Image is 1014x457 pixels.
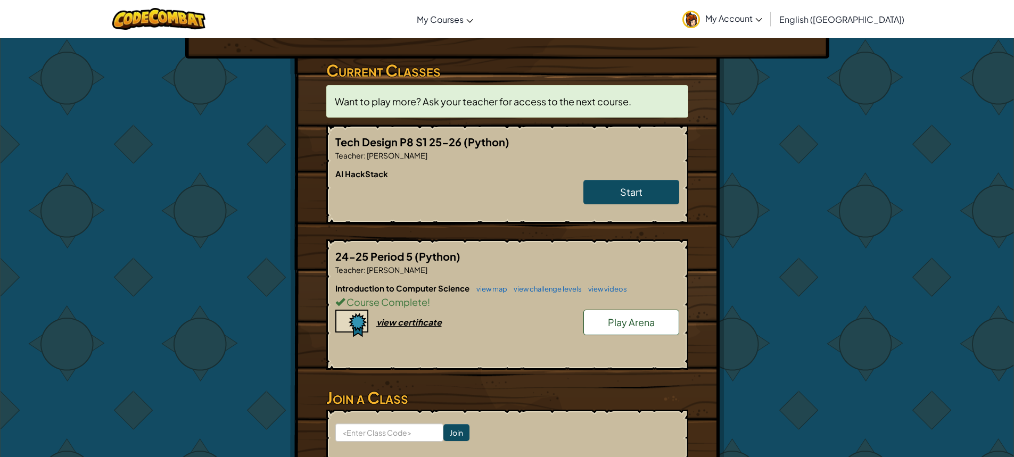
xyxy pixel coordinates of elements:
span: Teacher [335,151,364,160]
input: <Enter Class Code> [335,423,443,442]
span: Teacher [335,265,364,275]
span: Tech Design P8 S1 25-26 [335,135,464,148]
span: Play Arena [608,316,655,328]
span: ! [427,296,430,308]
a: view videos [583,285,627,293]
span: Introduction to Computer Science [335,283,471,293]
span: : [364,151,366,160]
a: English ([GEOGRAPHIC_DATA]) [774,5,910,34]
span: Course Complete [345,296,427,308]
div: view certificate [376,317,442,328]
span: AI HackStack [335,169,388,179]
span: Want to play more? Ask your teacher for access to the next course. [335,95,631,107]
span: (Python) [464,135,509,148]
img: CodeCombat logo [112,8,205,30]
a: My Account [677,2,768,36]
a: view map [471,285,507,293]
a: view challenge levels [508,285,582,293]
span: 24-25 Period 5 [335,250,415,263]
span: English ([GEOGRAPHIC_DATA]) [779,14,904,25]
img: avatar [682,11,700,28]
h3: Current Classes [326,59,688,82]
span: [PERSON_NAME] [366,265,427,275]
a: view certificate [335,317,442,328]
a: My Courses [411,5,479,34]
a: Start [583,180,679,204]
span: My Courses [417,14,464,25]
input: Join [443,424,469,441]
span: [PERSON_NAME] [366,151,427,160]
img: certificate-icon.png [335,310,368,337]
span: : [364,265,366,275]
span: (Python) [415,250,460,263]
span: My Account [705,13,762,24]
h3: Join a Class [326,386,688,410]
span: Start [620,186,642,198]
